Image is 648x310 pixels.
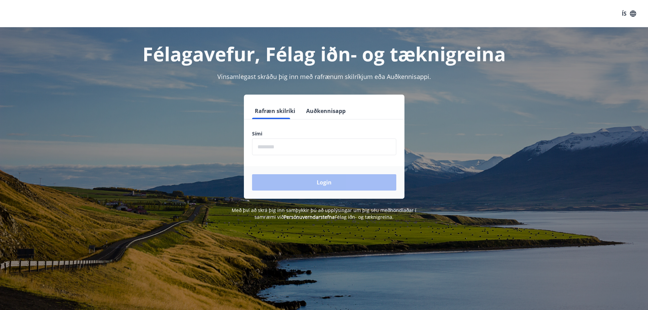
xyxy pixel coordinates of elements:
button: Auðkennisapp [303,103,348,119]
span: Með því að skrá þig inn samþykkir þú að upplýsingar um þig séu meðhöndlaðar í samræmi við Félag i... [232,207,416,220]
button: ÍS [618,7,640,20]
span: Vinsamlegast skráðu þig inn með rafrænum skilríkjum eða Auðkennisappi. [217,72,431,81]
button: Rafræn skilríki [252,103,298,119]
label: Sími [252,130,396,137]
h1: Félagavefur, Félag iðn- og tæknigreina [87,41,561,67]
a: Persónuverndarstefna [284,214,335,220]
